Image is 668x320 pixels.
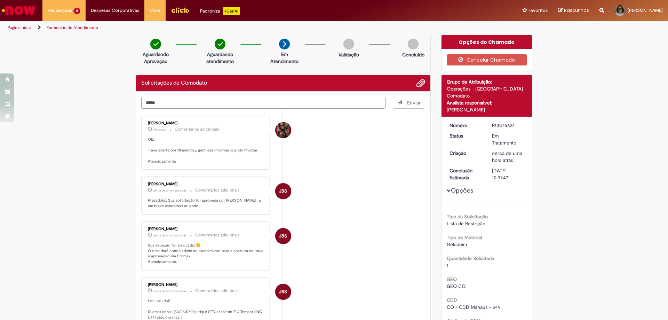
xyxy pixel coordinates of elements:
[153,188,186,193] time: 29/09/2025 10:31:47
[5,21,440,34] ul: Trilhas de página
[148,137,264,164] p: Olá, Trava aberta por 10 minutos, gentileza informar quando finalizar Atenciosamente
[447,106,527,113] div: [PERSON_NAME]
[150,7,160,14] span: More
[444,167,487,181] dt: Conclusão Estimada
[153,233,186,237] time: 29/09/2025 10:31:42
[447,283,466,289] span: GEO CO
[141,80,207,86] h2: Solicitações de Comodato Histórico de tíquete
[628,7,663,13] span: [PERSON_NAME]
[447,262,448,268] span: 1
[279,283,287,300] span: JBS
[492,150,522,163] time: 29/09/2025 10:16:36
[279,183,287,200] span: JBS
[275,183,291,199] div: Jacqueline Batista Shiota
[564,7,589,14] span: Rascunhos
[492,167,524,181] div: [DATE] 10:31:47
[148,198,264,209] p: Prezado(a), Sua solicitação foi aprovada por [PERSON_NAME] , e em breve estaremos atuando.
[275,122,291,138] div: Desiree da Silva Germano
[195,187,240,193] small: Comentários adicionais
[148,121,264,125] div: [PERSON_NAME]
[153,127,166,132] span: 41m atrás
[447,297,457,303] b: CDD
[447,78,527,85] div: Grupo de Atribuição:
[447,241,467,248] span: Geladeira
[203,51,237,65] p: Aguardando atendimento
[492,122,524,129] div: R13575631
[200,7,240,15] div: Padroniza
[558,7,589,14] a: Rascunhos
[141,97,385,109] textarea: Digite sua mensagem aqui...
[444,150,487,157] dt: Criação
[8,25,32,30] a: Página inicial
[343,39,354,49] img: img-circle-grey.png
[275,284,291,300] div: Jacqueline Batista Shiota
[223,7,240,15] p: +GenAi
[153,289,186,293] span: cerca de uma hora atrás
[279,228,287,244] span: JBS
[153,188,186,193] span: cerca de uma hora atrás
[447,255,494,262] b: Quantidade Solicitada
[447,234,482,241] b: Tipo de Material
[402,51,424,58] p: Concluído
[153,127,166,132] time: 29/09/2025 10:51:43
[492,150,522,163] span: cerca de uma hora atrás
[447,304,501,310] span: CO - CDD Manaus - 849
[492,150,524,164] div: 29/09/2025 10:16:36
[416,79,425,88] button: Adicionar anexos
[447,213,488,220] b: Tipo da Solicitação
[148,243,264,265] p: Sua exceção foi aprovada! 😊 O time dará continuidade no atendimento para a abertura da trava e ap...
[442,35,532,49] div: Opções do Chamado
[48,7,72,14] span: Requisições
[447,276,457,282] b: GEO
[444,122,487,129] dt: Número
[148,182,264,186] div: [PERSON_NAME]
[528,7,548,14] span: Favoritos
[91,7,139,14] span: Despesas Corporativas
[153,233,186,237] span: cerca de uma hora atrás
[339,51,359,58] p: Validação
[195,288,240,294] small: Comentários adicionais
[139,51,173,65] p: Aguardando Aprovação
[1,3,37,17] img: ServiceNow
[171,5,190,15] img: click_logo_yellow_360x200.png
[153,289,186,293] time: 29/09/2025 10:31:37
[279,39,290,49] img: arrow-next.png
[492,132,524,146] div: Em Tratamento
[268,51,301,65] p: Em Atendimento
[148,283,264,287] div: [PERSON_NAME]
[444,132,487,139] dt: Status
[73,8,80,14] span: 16
[175,126,219,132] small: Comentários adicionais
[47,25,98,30] a: Formulário de Atendimento
[447,85,527,99] div: Operações - [GEOGRAPHIC_DATA] - Comodato
[215,39,225,49] img: check-circle-green.png
[447,220,485,227] span: Lista de Restrição
[148,227,264,231] div: [PERSON_NAME]
[195,232,240,238] small: Comentários adicionais
[275,228,291,244] div: Jacqueline Batista Shiota
[408,39,419,49] img: img-circle-grey.png
[447,99,527,106] div: Analista responsável:
[150,39,161,49] img: check-circle-green.png
[447,54,527,65] button: Cancelar Chamado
